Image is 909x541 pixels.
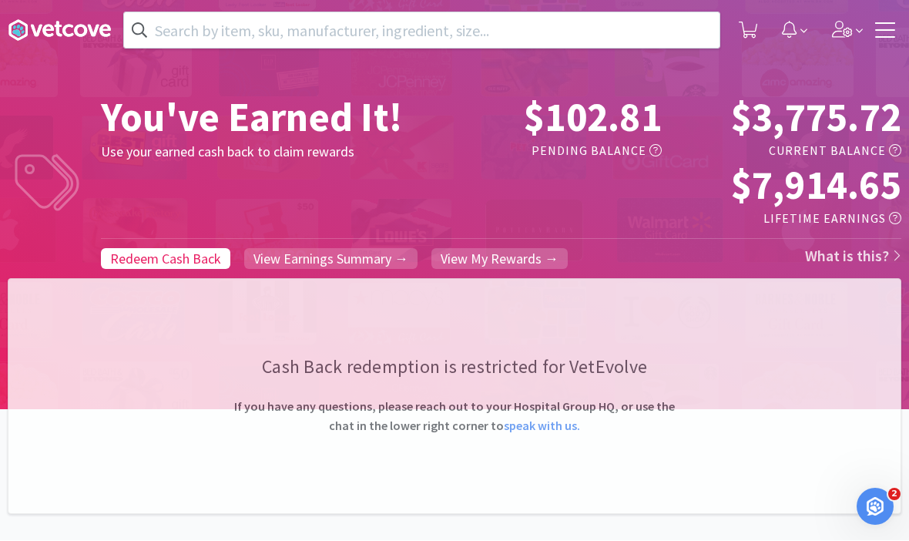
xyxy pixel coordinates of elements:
[44,8,69,33] img: Profile image for Operator
[431,249,568,270] a: View My Rewards →
[12,331,296,437] div: Operator says…
[101,249,230,270] a: Redeem Cash Back
[253,250,408,268] span: View Earnings Summary →
[101,94,434,142] h1: You've Earned It!
[857,489,894,526] iframe: Intercom live chat
[75,8,129,19] h1: Operator
[12,240,296,331] div: Deedra says…
[47,109,280,211] div: The typical Vetcove Clinic Purchasing Support support operating hours are 8am-8pm EST [DATE]-[DAT...
[241,6,270,35] button: Home
[68,249,283,309] div: Hi i wanted to inquire about these cash back rewards. I reached out to my regional manager and sh...
[434,210,901,230] h5: Lifetime Earnings
[441,250,558,268] span: View My Rewards →
[49,423,61,435] button: Gif picker
[12,331,253,425] div: Hi there! Thank you for contacting Vetcove Support! We’ve received your message and the next avai...
[264,417,289,442] button: Send a message…
[110,250,221,268] span: Redeem Cash Back
[124,13,719,49] input: Search by item, sku, manufacturer, ingredient, size...
[731,160,901,210] span: $7,914.65
[101,142,434,164] h5: Use your earned cash back to claim rewards
[805,247,902,266] a: What is this?
[524,92,662,143] span: $102.81
[24,423,36,435] button: Emoji picker
[270,6,298,34] div: Close
[888,489,901,501] span: 2
[674,142,901,162] h5: Current Balance
[13,391,295,417] textarea: Message…
[244,249,418,270] a: View Earnings Summary →
[75,19,192,35] p: The team can also help
[434,142,662,162] h5: Pending Balance
[223,357,686,379] p: Cash Back redemption is restricted for VetEvolve
[731,92,901,143] span: $3,775.72
[10,6,39,35] button: go back
[504,418,580,434] a: speak with us.
[25,340,240,415] div: Hi there! Thank you for contacting Vetcove Support! We’ve received your message and the next avai...
[223,398,686,437] h3: If you have any questions, please reach out to your Hospital Group HQ, or use the chat in the low...
[73,423,86,435] button: Upload attachment
[55,240,296,318] div: Hi i wanted to inquire about these cash back rewards. I reached out to my regional manager and sh...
